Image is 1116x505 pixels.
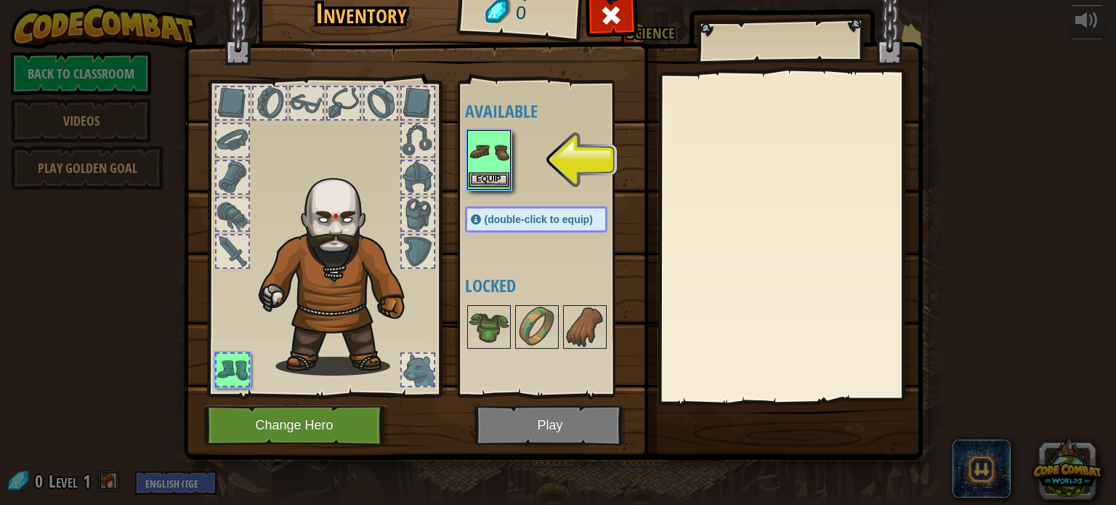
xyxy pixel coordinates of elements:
button: Equip [469,172,509,187]
img: portrait.png [565,307,605,347]
button: Change Hero [204,405,389,445]
h4: Available [465,102,636,121]
img: portrait.png [469,132,509,172]
span: (double-click to equip) [485,214,593,225]
h4: Locked [465,276,636,295]
img: goliath_hair.png [251,164,429,376]
img: portrait.png [517,307,557,347]
img: portrait.png [469,307,509,347]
